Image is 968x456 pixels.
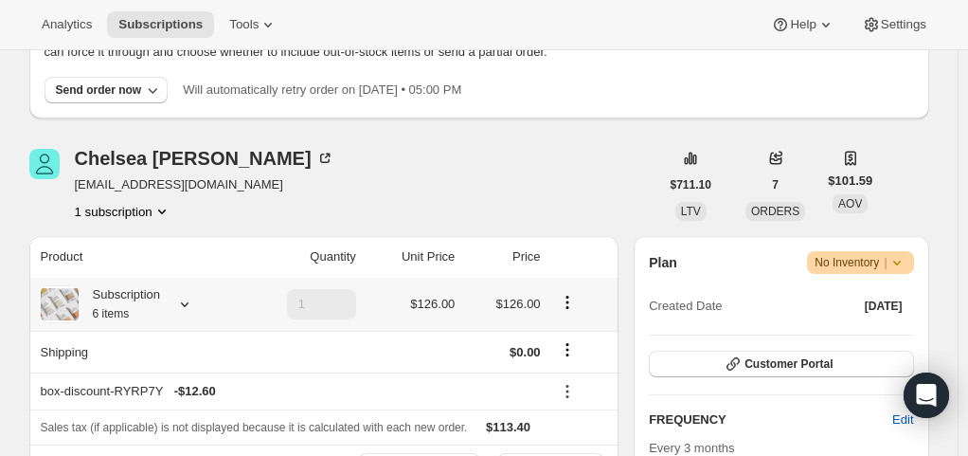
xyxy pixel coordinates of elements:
button: $711.10 [659,172,723,198]
span: Created Date [649,297,722,316]
span: $101.59 [828,172,872,191]
button: Customer Portal [649,351,913,377]
button: Edit [881,405,924,435]
span: Analytics [42,17,92,32]
span: Settings [881,17,926,32]
span: $126.00 [496,297,541,311]
span: $711.10 [671,177,711,192]
span: $0.00 [510,345,541,359]
button: Subscriptions [107,11,214,38]
span: - $12.60 [174,382,216,401]
span: Help [790,17,816,32]
span: $126.00 [410,297,455,311]
span: ORDERS [751,205,799,218]
span: AOV [838,197,862,210]
button: Help [760,11,846,38]
th: Price [460,236,546,278]
button: Tools [218,11,289,38]
th: Shipping [29,331,239,373]
span: | [884,255,887,270]
span: Subscriptions [118,17,203,32]
span: LTV [681,205,701,218]
span: Every 3 months [649,441,734,455]
small: 6 items [93,307,130,320]
div: box-discount-RYRP7Y [41,382,541,401]
div: Chelsea [PERSON_NAME] [75,149,334,168]
span: Sales tax (if applicable) is not displayed because it is calculated with each new order. [41,421,468,434]
span: Tools [229,17,259,32]
th: Unit Price [362,236,461,278]
button: Shipping actions [552,339,583,360]
button: [DATE] [853,293,914,319]
span: No Inventory [815,253,905,272]
span: Customer Portal [744,356,833,372]
div: Send order now [56,82,142,98]
th: Product [29,236,239,278]
h2: Plan [649,253,677,272]
button: 7 [761,172,790,198]
button: Send order now [45,77,169,103]
h2: FREQUENCY [649,410,892,429]
th: Quantity [239,236,362,278]
span: [EMAIL_ADDRESS][DOMAIN_NAME] [75,175,334,194]
span: $113.40 [486,420,530,434]
span: [DATE] [865,299,903,314]
button: Analytics [30,11,103,38]
div: Subscription [79,285,161,323]
button: Product actions [552,292,583,313]
span: Edit [892,410,913,429]
p: Will automatically retry order on [DATE] • 05:00 PM [183,81,461,100]
button: Settings [851,11,938,38]
img: product img [41,288,79,319]
div: Open Intercom Messenger [904,373,949,418]
button: Product actions [75,202,171,221]
span: 7 [772,177,779,192]
span: Chelsea Vetter [29,149,60,179]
